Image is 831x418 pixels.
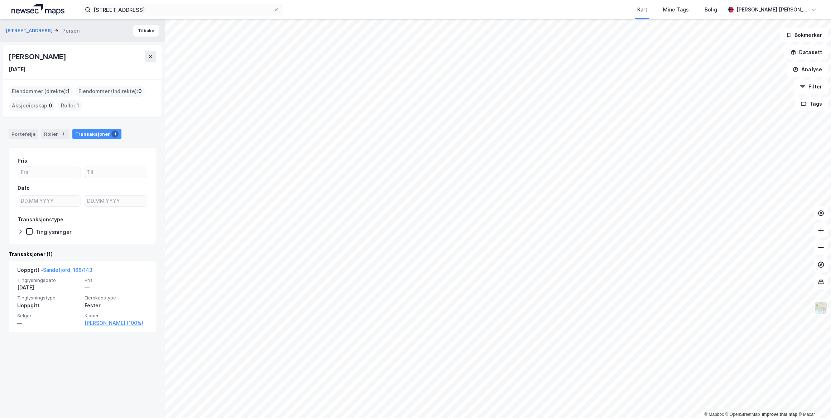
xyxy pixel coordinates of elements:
[780,28,828,42] button: Bokmerker
[18,184,30,192] div: Dato
[43,267,92,273] a: Sandefjord, 166/143
[794,80,828,94] button: Filter
[17,283,80,292] div: [DATE]
[17,301,80,310] div: Uoppgitt
[17,319,80,327] div: —
[84,196,147,206] input: DD.MM.YYYY
[111,130,119,138] div: 1
[41,129,69,139] div: Roller
[795,384,831,418] div: Kontrollprogram for chat
[663,5,689,14] div: Mine Tags
[725,412,760,417] a: OpenStreetMap
[91,4,273,15] input: Søk på adresse, matrikkel, gårdeiere, leietakere eller personer
[17,266,92,277] div: Uoppgitt -
[11,4,64,15] img: logo.a4113a55bc3d86da70a041830d287a7e.svg
[49,101,52,110] span: 0
[787,62,828,77] button: Analyse
[85,301,148,310] div: Fester
[795,97,828,111] button: Tags
[762,412,797,417] a: Improve this map
[76,86,145,97] div: Eiendommer (Indirekte) :
[85,313,148,319] span: Kjøper
[9,51,67,62] div: [PERSON_NAME]
[17,313,80,319] span: Selger
[18,167,81,178] input: Fra
[84,167,147,178] input: Til
[17,277,80,283] span: Tinglysningsdato
[67,87,70,96] span: 1
[35,229,72,235] div: Tinglysninger
[85,295,148,301] span: Eierskapstype
[85,283,148,292] div: —
[133,25,159,37] button: Tilbake
[9,129,38,139] div: Portefølje
[18,196,81,206] input: DD.MM.YYYY
[62,27,80,35] div: Person
[814,301,828,314] img: Z
[77,101,79,110] span: 1
[72,129,121,139] div: Transaksjoner
[58,100,82,111] div: Roller :
[85,319,148,327] a: [PERSON_NAME] (100%)
[85,277,148,283] span: Pris
[705,5,717,14] div: Bolig
[9,65,25,74] div: [DATE]
[17,295,80,301] span: Tinglysningstype
[9,250,156,259] div: Transaksjoner (1)
[704,412,724,417] a: Mapbox
[795,384,831,418] iframe: Chat Widget
[59,130,67,138] div: 1
[138,87,142,96] span: 0
[736,5,808,14] div: [PERSON_NAME] [PERSON_NAME]
[9,86,73,97] div: Eiendommer (direkte) :
[18,215,63,224] div: Transaksjonstype
[9,100,55,111] div: Aksjeeierskap :
[784,45,828,59] button: Datasett
[637,5,647,14] div: Kart
[6,27,54,34] button: [STREET_ADDRESS]
[18,157,27,165] div: Pris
